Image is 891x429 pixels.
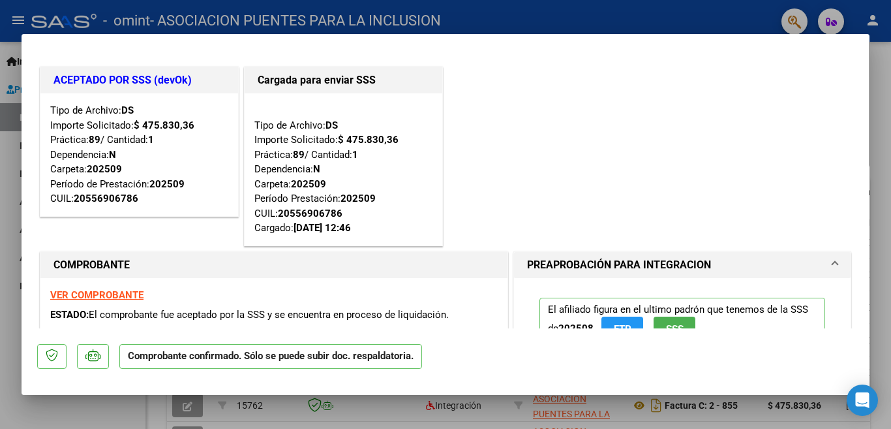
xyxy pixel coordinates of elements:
strong: 89 [293,149,305,161]
span: ESTADO: [50,309,89,321]
div: Open Intercom Messenger [847,385,878,416]
strong: 202509 [149,178,185,190]
span: SSS [666,323,684,335]
strong: DS [325,119,338,131]
p: El afiliado figura en el ultimo padrón que tenemos de la SSS de [539,298,825,347]
div: Tipo de Archivo: Importe Solicitado: Práctica: / Cantidad: Dependencia: Carpeta: Período de Prest... [50,103,228,206]
strong: 202509 [340,193,376,204]
strong: [DATE] 12:46 [294,222,351,234]
mat-expansion-panel-header: PREAPROBACIÓN PARA INTEGRACION [514,252,851,278]
strong: 1 [352,149,358,161]
h1: PREAPROBACIÓN PARA INTEGRACION [527,257,711,273]
span: El comprobante fue aceptado por la SSS y se encuentra en proceso de liquidación. [89,309,449,321]
span: FTP [614,323,631,335]
h1: ACEPTADO POR SSS (devOk) [53,72,225,88]
div: 20556906786 [278,206,342,221]
strong: 202509 [87,163,122,175]
strong: 89 [89,134,100,146]
strong: $ 475.830,36 [134,119,194,131]
button: FTP [601,317,643,341]
strong: N [109,149,116,161]
strong: 202509 [291,178,326,190]
strong: N [313,163,320,175]
strong: COMPROBANTE [53,259,130,271]
h1: Cargada para enviar SSS [258,72,429,88]
div: 20556906786 [74,191,138,206]
button: SSS [654,317,695,341]
a: VER COMPROBANTE [50,289,143,301]
strong: $ 475.830,36 [338,134,399,146]
strong: 1 [148,134,154,146]
div: Tipo de Archivo: Importe Solicitado: Práctica: / Cantidad: Dependencia: Carpeta: Período Prestaci... [254,103,432,236]
strong: 202508 [558,323,594,334]
p: Comprobante confirmado. Sólo se puede subir doc. respaldatoria. [119,344,422,370]
strong: DS [121,104,134,116]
